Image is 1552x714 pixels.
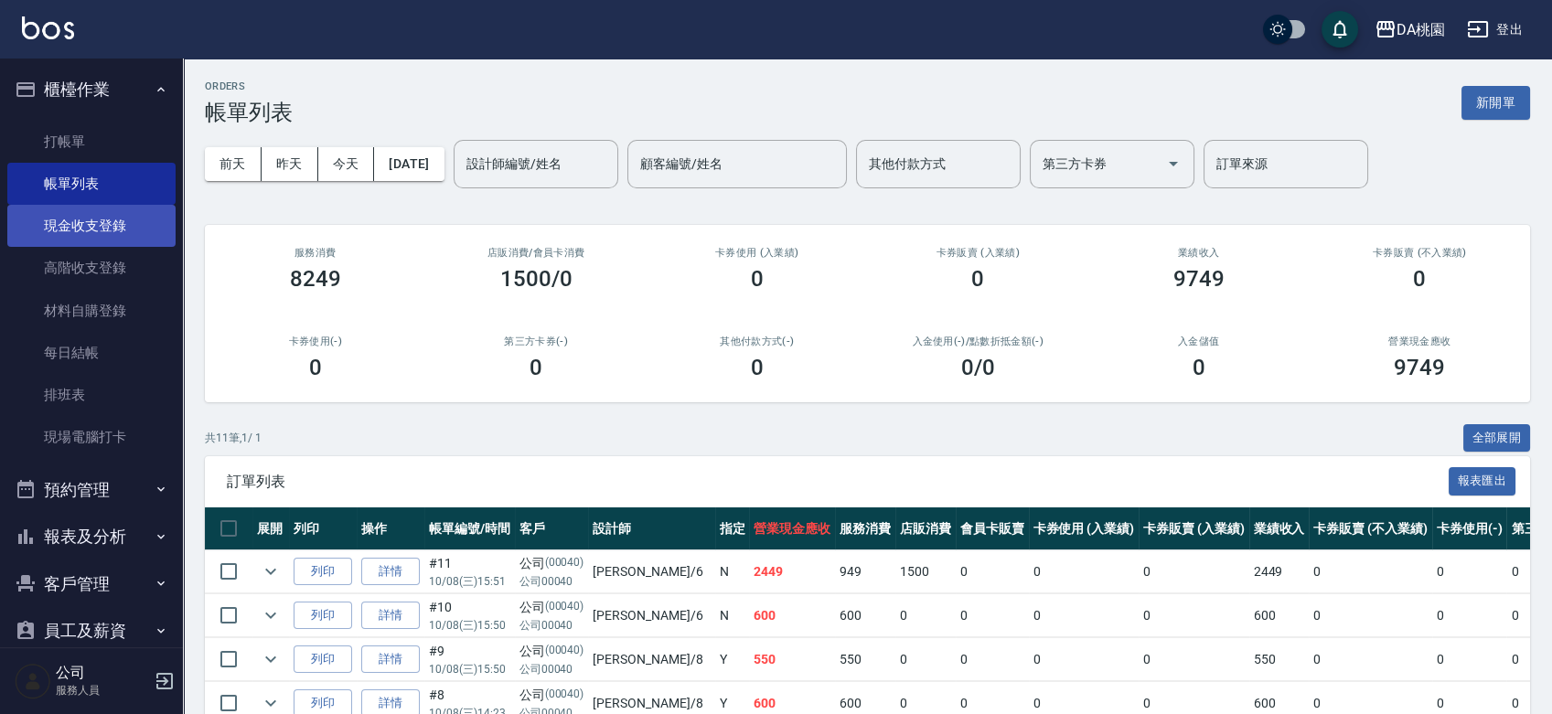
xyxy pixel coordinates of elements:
a: 詳情 [361,602,420,630]
td: 600 [749,594,835,637]
h3: 0 [1193,355,1205,380]
button: 員工及薪資 [7,607,176,655]
td: 0 [1029,594,1140,637]
a: 材料自購登錄 [7,290,176,332]
button: 前天 [205,147,262,181]
button: 登出 [1460,13,1530,47]
th: 卡券販賣 (不入業績) [1309,507,1431,550]
td: [PERSON_NAME] /6 [588,594,714,637]
td: 0 [1432,550,1507,593]
button: 今天 [318,147,375,181]
button: 列印 [294,558,352,586]
td: 550 [835,638,895,681]
button: [DATE] [374,147,444,181]
td: 949 [835,550,895,593]
p: (00040) [545,686,584,705]
button: DA桃園 [1367,11,1452,48]
button: 列印 [294,645,352,674]
p: (00040) [545,554,584,573]
td: #9 [424,638,515,681]
td: N [715,594,750,637]
h2: 卡券販賣 (不入業績) [1332,247,1509,259]
h2: 卡券販賣 (入業績) [890,247,1067,259]
a: 打帳單 [7,121,176,163]
button: 客戶管理 [7,560,176,608]
h3: 8249 [290,266,341,292]
h3: 帳單列表 [205,100,293,125]
h2: 卡券使用(-) [227,336,404,347]
h3: 0 [971,266,984,292]
td: 550 [749,638,835,681]
button: 報表匯出 [1449,467,1516,496]
h5: 公司 [56,664,149,682]
p: 共 11 筆, 1 / 1 [205,430,262,446]
h3: 1500/0 [500,266,573,292]
button: 全部展開 [1463,424,1531,453]
h3: 0 [751,355,764,380]
h2: 店販消費 /會員卡消費 [448,247,626,259]
h3: 服務消費 [227,247,404,259]
a: 每日結帳 [7,332,176,374]
h2: ORDERS [205,80,293,92]
h3: 0 [751,266,764,292]
td: 0 [1309,594,1431,637]
td: 2449 [749,550,835,593]
p: 公司00040 [519,661,584,677]
th: 卡券使用 (入業績) [1029,507,1140,550]
th: 服務消費 [835,507,895,550]
p: 公司00040 [519,573,584,590]
h3: 0 [309,355,322,380]
h2: 入金使用(-) /點數折抵金額(-) [890,336,1067,347]
th: 營業現金應收 [749,507,835,550]
div: 公司 [519,686,584,705]
td: 0 [1029,638,1140,681]
p: (00040) [545,598,584,617]
button: Open [1159,149,1188,178]
th: 會員卡販賣 [956,507,1029,550]
td: 2449 [1249,550,1310,593]
a: 新開單 [1461,93,1530,111]
span: 訂單列表 [227,473,1449,491]
div: 公司 [519,642,584,661]
button: 昨天 [262,147,318,181]
div: 公司 [519,598,584,617]
button: 報表及分析 [7,513,176,560]
td: 550 [1249,638,1310,681]
td: [PERSON_NAME] /8 [588,638,714,681]
h3: 0 [530,355,542,380]
th: 展開 [252,507,289,550]
td: 0 [1432,594,1507,637]
h2: 卡券使用 (入業績) [669,247,846,259]
button: 列印 [294,602,352,630]
td: 600 [835,594,895,637]
td: 0 [956,638,1029,681]
td: 1500 [895,550,956,593]
a: 高階收支登錄 [7,247,176,289]
th: 指定 [715,507,750,550]
h2: 入金儲值 [1110,336,1288,347]
p: (00040) [545,642,584,661]
td: 0 [1432,638,1507,681]
a: 詳情 [361,558,420,586]
img: Logo [22,16,74,39]
h2: 其他付款方式(-) [669,336,846,347]
a: 報表匯出 [1449,472,1516,489]
td: #11 [424,550,515,593]
button: 預約管理 [7,466,176,514]
h3: 0 [1413,266,1426,292]
td: 0 [1029,550,1140,593]
td: N [715,550,750,593]
td: #10 [424,594,515,637]
td: 0 [956,594,1029,637]
th: 列印 [289,507,357,550]
th: 操作 [357,507,424,550]
h2: 第三方卡券(-) [448,336,626,347]
th: 帳單編號/時間 [424,507,515,550]
td: 0 [1139,638,1249,681]
td: 0 [895,638,956,681]
a: 詳情 [361,645,420,674]
th: 設計師 [588,507,714,550]
th: 客戶 [515,507,589,550]
td: 0 [1309,638,1431,681]
th: 業績收入 [1249,507,1310,550]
